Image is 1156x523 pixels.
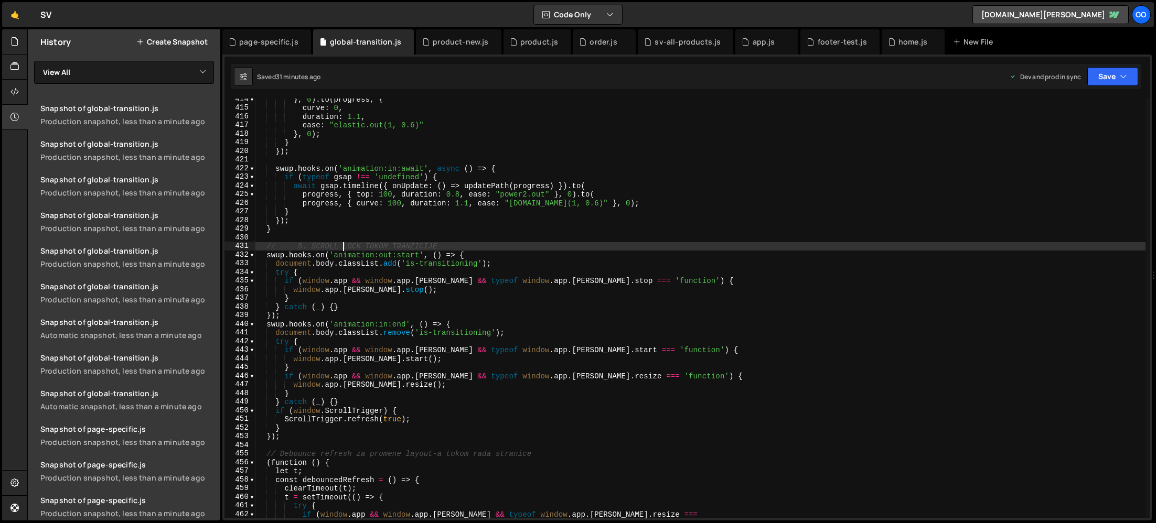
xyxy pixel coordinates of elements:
div: Production snapshot, less than a minute ago [40,188,214,198]
div: Saved [257,72,320,81]
div: Production snapshot, less than a minute ago [40,473,214,483]
a: Snapshot of global-transition.jsProduction snapshot, less than a minute ago [34,275,220,311]
div: 446 [224,372,255,380]
div: 449 [224,397,255,406]
div: 433 [224,259,255,268]
div: Snapshot of global-transition.js [40,388,214,398]
div: Production snapshot, less than a minute ago [40,152,214,162]
a: Snapshot of global-transition.jsAutomatic snapshot, less than a minute ago [34,382,220,418]
div: 417 [224,121,255,129]
a: Snapshot of page-specific.jsProduction snapshot, less than a minute ago [34,453,220,489]
div: 430 [224,233,255,242]
div: Snapshot of global-transition.js [40,317,214,327]
div: SV [40,8,51,21]
div: Production snapshot, less than a minute ago [40,259,214,269]
div: 450 [224,406,255,415]
a: [DOMAIN_NAME][PERSON_NAME] [972,5,1129,24]
div: 418 [224,129,255,138]
a: go [1132,5,1151,24]
a: Snapshot of global-transition.jsProduction snapshot, less than a minute ago [34,239,220,275]
div: global-transition.js [330,37,401,47]
a: Snapshot of global-transition.jsAutomatic snapshot, less than a minute ago [34,311,220,346]
div: home.js [898,37,927,47]
div: product-new.js [433,37,488,47]
div: 434 [224,268,255,277]
div: New File [953,37,997,47]
div: Snapshot of global-transition.js [40,139,214,149]
div: 425 [224,190,255,199]
div: 439 [224,311,255,320]
div: app.js [753,37,775,47]
div: 459 [224,484,255,493]
div: 444 [224,354,255,363]
div: Production snapshot, less than a minute ago [40,366,214,376]
div: Automatic snapshot, less than a minute ago [40,330,214,340]
div: product.js [520,37,559,47]
div: Production snapshot, less than a minute ago [40,437,214,447]
div: 426 [224,199,255,208]
div: 416 [224,112,255,121]
div: Snapshot of global-transition.js [40,175,214,184]
div: Snapshot of global-transition.js [40,353,214,363]
div: 461 [224,501,255,510]
a: Snapshot of page-specific.jsProduction snapshot, less than a minute ago [34,418,220,453]
div: Snapshot of global-transition.js [40,103,214,113]
div: 432 [224,250,255,259]
div: 440 [224,320,255,329]
div: 462 [224,510,255,519]
div: 452 [224,423,255,432]
div: Dev and prod in sync [1010,72,1081,81]
div: Automatic snapshot, less than a minute ago [40,401,214,411]
div: order.js [590,37,617,47]
div: 428 [224,216,255,225]
div: Snapshot of page-specific.js [40,460,214,470]
div: Production snapshot, less than a minute ago [40,223,214,233]
a: Snapshot of global-transition.jsProduction snapshot, less than a minute ago [34,204,220,239]
div: 421 [224,155,255,164]
a: Snapshot of global-transition.jsProduction snapshot, less than a minute ago [34,168,220,204]
div: Production snapshot, less than a minute ago [40,295,214,304]
div: 431 [224,242,255,250]
div: 443 [224,345,255,354]
div: 458 [224,475,255,484]
div: 454 [224,441,255,450]
div: 448 [224,389,255,398]
div: page-specific.js [239,37,298,47]
div: Snapshot of global-transition.js [40,210,214,220]
div: Production snapshot, less than a minute ago [40,116,214,126]
div: Snapshot of page-specific.js [40,495,214,505]
div: Production snapshot, less than a minute ago [40,508,214,518]
div: 460 [224,493,255,502]
div: Snapshot of global-transition.js [40,246,214,256]
div: 451 [224,415,255,423]
div: 441 [224,328,255,337]
div: 422 [224,164,255,173]
button: Code Only [534,5,622,24]
a: 🤙 [2,2,28,27]
div: 419 [224,138,255,147]
div: 427 [224,207,255,216]
div: 442 [224,337,255,346]
div: 420 [224,147,255,156]
div: footer-test.js [818,37,867,47]
button: Create Snapshot [136,38,208,46]
div: 31 minutes ago [276,72,320,81]
div: 414 [224,95,255,104]
div: 445 [224,363,255,372]
div: 437 [224,293,255,302]
h2: History [40,36,71,48]
div: 415 [224,103,255,112]
div: 438 [224,302,255,311]
div: 436 [224,285,255,294]
a: Snapshot of global-transition.jsProduction snapshot, less than a minute ago [34,133,220,168]
div: 429 [224,224,255,233]
div: 453 [224,432,255,441]
div: 457 [224,466,255,475]
div: sv-all-products.js [655,37,721,47]
a: Snapshot of global-transition.jsProduction snapshot, less than a minute ago [34,97,220,133]
div: 435 [224,276,255,285]
div: 455 [224,449,255,458]
button: Save [1087,67,1138,86]
div: 456 [224,458,255,467]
